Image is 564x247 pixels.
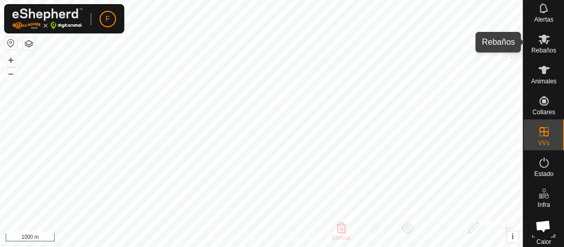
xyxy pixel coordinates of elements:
button: Restablecer Mapa [5,37,17,49]
span: Rebaños [531,47,556,54]
span: Infra [537,202,550,208]
span: Collares [532,109,555,115]
button: i [507,231,518,242]
a: Política de Privacidad [208,234,268,243]
button: + [5,54,17,66]
button: – [5,67,17,80]
a: Chat abierto [529,212,557,240]
button: Capas del Mapa [23,38,35,50]
span: Mapa de Calor [526,233,561,245]
a: Contáctenos [280,234,314,243]
span: F [106,13,110,24]
span: Animales [531,78,556,84]
img: Logo Gallagher [12,8,82,29]
span: Alertas [534,16,553,23]
span: i [511,232,513,241]
span: VVs [538,140,549,146]
span: Estado [534,171,553,177]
